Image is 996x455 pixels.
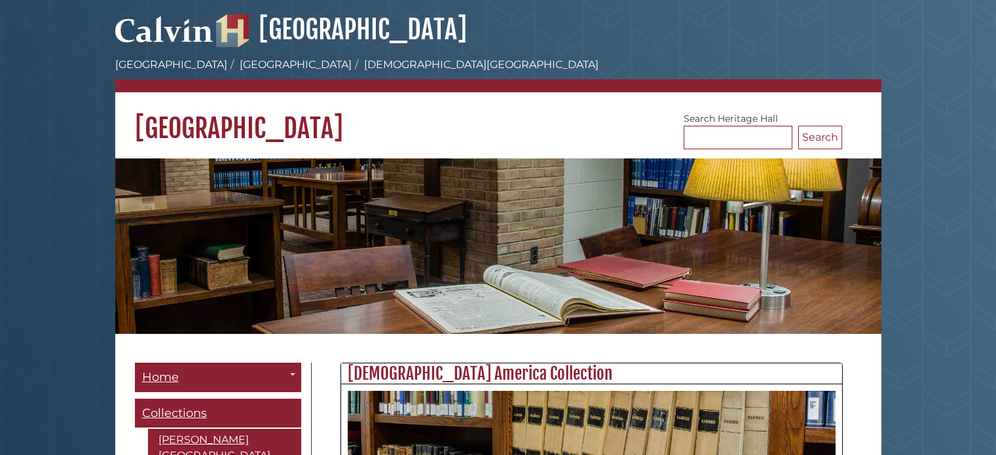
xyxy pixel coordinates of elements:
[216,13,467,46] a: [GEOGRAPHIC_DATA]
[115,92,881,145] h1: [GEOGRAPHIC_DATA]
[115,30,213,42] a: Calvin University
[135,363,301,392] a: Home
[216,14,249,47] img: Hekman Library Logo
[115,10,213,47] img: Calvin
[341,363,842,384] h2: [DEMOGRAPHIC_DATA] America Collection
[240,58,352,71] a: [GEOGRAPHIC_DATA]
[798,126,842,149] button: Search
[135,399,301,428] a: Collections
[115,57,881,92] nav: breadcrumb
[142,406,207,420] span: Collections
[142,370,179,384] span: Home
[352,57,599,73] li: [DEMOGRAPHIC_DATA][GEOGRAPHIC_DATA]
[115,58,227,71] a: [GEOGRAPHIC_DATA]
